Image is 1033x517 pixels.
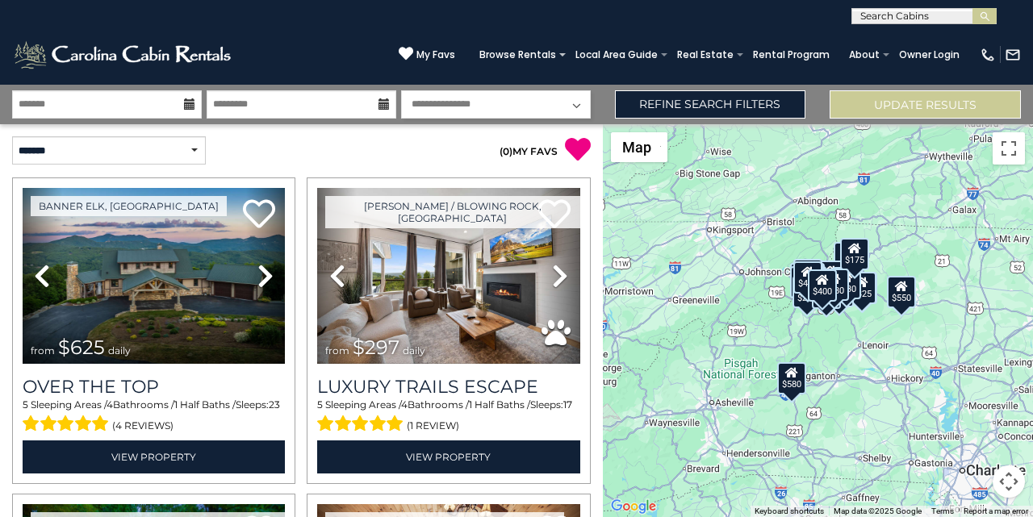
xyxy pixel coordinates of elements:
a: Terms [931,507,954,515]
div: $550 [887,275,916,307]
a: My Favs [399,46,455,63]
a: Open this area in Google Maps (opens a new window) [607,496,660,517]
button: Update Results [830,90,1021,119]
div: $230 [790,266,819,298]
div: $125 [794,258,823,290]
button: Toggle fullscreen view [993,132,1025,165]
a: Real Estate [669,44,742,66]
a: Banner Elk, [GEOGRAPHIC_DATA] [31,196,227,216]
div: $580 [777,361,806,394]
div: $480 [820,268,849,300]
span: from [31,344,55,356]
img: thumbnail_168695581.jpeg [317,188,579,364]
span: ( ) [500,145,512,157]
img: thumbnail_167153549.jpeg [23,188,285,364]
span: 17 [563,398,572,411]
a: Local Area Guide [567,44,666,66]
div: $225 [793,275,822,307]
span: 0 [503,145,509,157]
div: $349 [816,260,845,292]
span: My Favs [416,48,455,62]
div: Sleeping Areas / Bathrooms / Sleeps: [23,398,285,436]
a: Browse Rentals [471,44,564,66]
span: Map data ©2025 Google [834,507,922,515]
span: 1 Half Baths / [174,398,236,411]
img: Google [607,496,660,517]
span: (1 review) [407,415,459,436]
span: 4 [107,398,113,411]
a: [PERSON_NAME] / Blowing Rock, [GEOGRAPHIC_DATA] [325,196,579,228]
div: $325 [848,272,877,304]
button: Keyboard shortcuts [755,506,824,517]
div: $400 [808,269,837,302]
a: Rental Program [745,44,838,66]
a: Luxury Trails Escape [317,376,579,398]
span: 5 [23,398,28,411]
span: daily [108,344,131,356]
span: $625 [58,336,105,359]
img: phone-regular-white.png [980,47,996,63]
span: daily [403,344,425,356]
a: (0)MY FAVS [500,145,558,157]
span: 1 Half Baths / [469,398,530,411]
button: Change map style [611,132,667,162]
span: 23 [269,398,280,411]
span: from [325,344,349,356]
div: Sleeping Areas / Bathrooms / Sleeps: [317,398,579,436]
a: Add to favorites [243,198,275,232]
div: $425 [793,261,822,294]
a: Report a map error [964,507,1028,515]
a: View Property [317,440,579,473]
span: 4 [401,398,408,411]
img: White-1-2.png [12,39,236,71]
div: $175 [834,241,863,273]
a: About [841,44,888,66]
a: Owner Login [891,44,968,66]
span: 5 [317,398,323,411]
button: Map camera controls [993,465,1025,498]
div: $375 [812,276,841,308]
a: Over The Top [23,376,285,398]
a: View Property [23,440,285,473]
span: Map [622,139,651,156]
a: Refine Search Filters [615,90,806,119]
span: $297 [353,336,399,359]
div: $175 [840,238,869,270]
img: mail-regular-white.png [1005,47,1021,63]
span: (4 reviews) [112,415,174,436]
